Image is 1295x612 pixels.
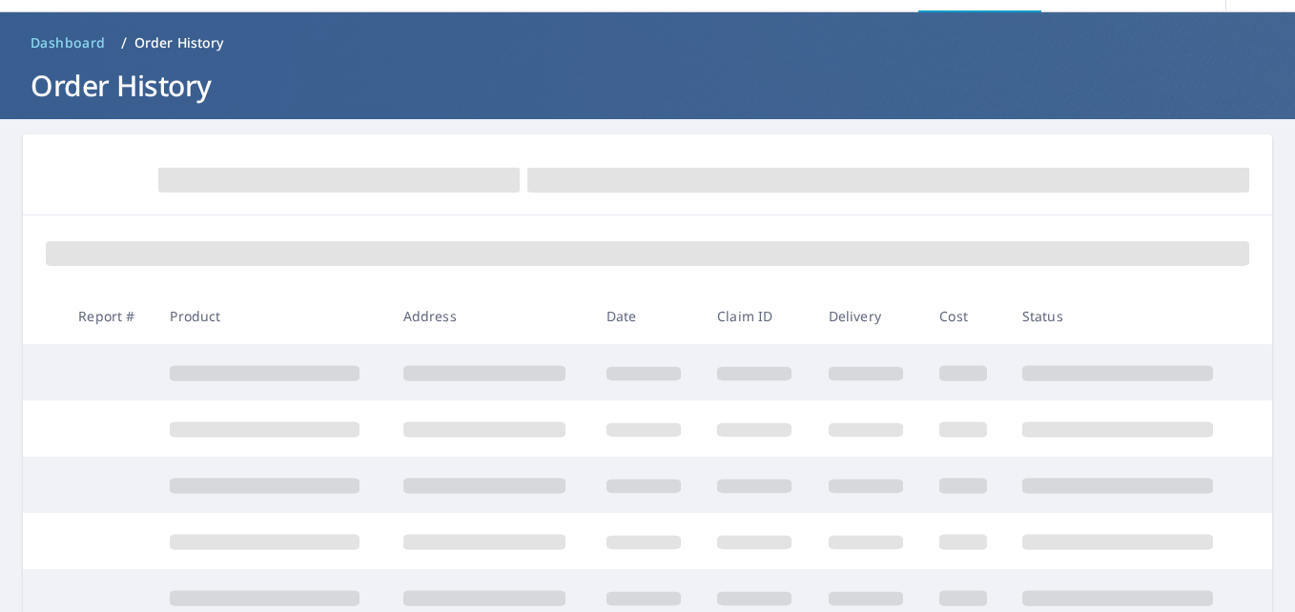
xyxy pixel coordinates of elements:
th: Status [1007,288,1240,344]
th: Cost [924,288,1007,344]
th: Product [154,288,387,344]
a: Dashboard [23,28,113,58]
p: Order History [134,33,224,52]
th: Date [591,288,703,344]
span: Dashboard [31,33,106,52]
th: Claim ID [702,288,813,344]
li: / [121,31,127,54]
th: Delivery [813,288,925,344]
h1: Order History [23,66,1272,105]
th: Report # [63,288,154,344]
nav: breadcrumb [23,28,1272,58]
th: Address [388,288,591,344]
